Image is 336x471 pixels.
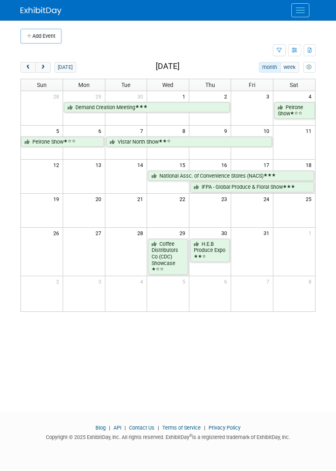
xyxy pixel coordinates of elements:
[280,62,299,73] button: week
[52,194,63,204] span: 19
[190,182,314,192] a: IFPA - Global Produce & Floral Show
[162,425,201,431] a: Terms of Service
[52,91,63,101] span: 28
[305,194,315,204] span: 25
[136,160,147,170] span: 14
[263,160,273,170] span: 17
[156,425,161,431] span: |
[182,126,189,136] span: 8
[52,160,63,170] span: 12
[114,425,121,431] a: API
[139,126,147,136] span: 7
[136,228,147,238] span: 28
[303,62,316,73] button: myCustomButton
[266,91,273,101] span: 3
[52,228,63,238] span: 26
[223,91,231,101] span: 2
[162,82,173,88] span: Wed
[308,228,315,238] span: 1
[55,126,63,136] span: 5
[148,171,314,181] a: National Assc. of Convenience Stores (NACS)
[129,425,154,431] a: Contact Us
[95,425,106,431] a: Blog
[220,160,231,170] span: 16
[20,62,36,73] button: prev
[223,276,231,286] span: 6
[263,194,273,204] span: 24
[64,102,230,113] a: Demand Creation Meeting
[308,276,315,286] span: 8
[290,82,298,88] span: Sat
[55,276,63,286] span: 2
[35,62,50,73] button: next
[121,82,130,88] span: Tue
[156,62,179,71] h2: [DATE]
[220,228,231,238] span: 30
[179,194,189,204] span: 22
[308,91,315,101] span: 4
[220,194,231,204] span: 23
[179,228,189,238] span: 29
[136,194,147,204] span: 21
[20,29,61,43] button: Add Event
[263,228,273,238] span: 31
[249,82,255,88] span: Fri
[20,432,316,441] div: Copyright © 2025 ExhibitDay, Inc. All rights reserved. ExhibitDay is a registered trademark of Ex...
[95,228,105,238] span: 27
[182,91,189,101] span: 1
[189,433,192,438] sup: ®
[205,82,215,88] span: Thu
[259,62,281,73] button: month
[266,276,273,286] span: 7
[139,276,147,286] span: 4
[95,194,105,204] span: 20
[98,126,105,136] span: 6
[291,3,309,17] button: Menu
[305,126,315,136] span: 11
[78,82,90,88] span: Mon
[263,126,273,136] span: 10
[37,82,47,88] span: Sun
[182,276,189,286] span: 5
[209,425,241,431] a: Privacy Policy
[305,160,315,170] span: 18
[95,160,105,170] span: 13
[54,62,76,73] button: [DATE]
[21,137,104,147] a: Peirone Show
[202,425,207,431] span: |
[95,91,105,101] span: 29
[274,102,315,119] a: Peirone Show
[106,137,272,147] a: Vistar North Show
[20,7,61,15] img: ExhibitDay
[136,91,147,101] span: 30
[179,160,189,170] span: 15
[148,239,188,275] a: Coffee Distributors Co (CDC) Showcase
[306,65,312,70] i: Personalize Calendar
[98,276,105,286] span: 3
[190,239,230,262] a: H.E.B Produce Expo
[123,425,128,431] span: |
[107,425,112,431] span: |
[223,126,231,136] span: 9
